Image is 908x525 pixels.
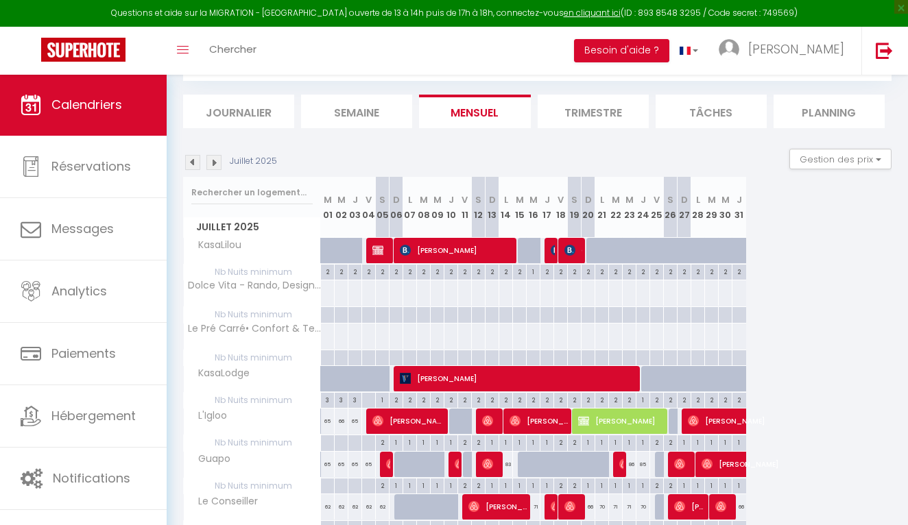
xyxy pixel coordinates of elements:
th: 05 [376,177,390,238]
div: 2 [636,265,649,278]
div: 65 [321,452,335,477]
span: [PERSON_NAME] [551,493,555,520]
div: 2 [376,435,389,448]
a: en cliquant ici [564,7,621,19]
div: 2 [444,393,457,406]
div: 2 [403,265,416,278]
th: 18 [554,177,568,238]
button: Gestion des prix [789,149,892,169]
div: 2 [472,265,485,278]
abbr: J [545,193,550,206]
img: ... [719,39,739,60]
th: 26 [664,177,678,238]
abbr: D [585,193,592,206]
th: 15 [513,177,527,238]
span: [PERSON_NAME] [674,451,693,477]
th: 25 [650,177,664,238]
div: 2 [390,393,403,406]
div: 2 [664,478,677,491]
div: 2 [458,393,471,406]
span: Nb Nuits minimum [184,307,320,322]
th: 11 [458,177,472,238]
span: Calendriers [51,96,122,113]
div: 2 [472,393,485,406]
abbr: D [489,193,496,206]
div: 2 [664,393,677,406]
div: 2 [486,393,499,406]
div: 2 [376,265,389,278]
div: 1 [705,478,718,491]
abbr: L [600,193,604,206]
th: 29 [705,177,719,238]
th: 22 [609,177,623,238]
th: 27 [678,177,691,238]
div: 2 [376,478,389,491]
div: 2 [390,265,403,278]
div: 2 [568,393,581,406]
div: 62 [335,494,348,520]
div: 3 [321,393,334,406]
div: 1 [486,435,499,448]
div: 1 [540,478,553,491]
div: 2 [691,265,704,278]
button: Besoin d'aide ? [574,39,669,62]
div: 2 [472,478,485,491]
div: 2 [678,265,691,278]
div: 65 [348,408,362,434]
span: Notifications [53,469,130,487]
img: Super Booking [41,38,126,62]
div: 2 [417,393,430,406]
div: 1 [719,478,732,491]
div: 1 [527,478,540,491]
span: [PERSON_NAME] [564,493,583,520]
div: 2 [540,393,553,406]
div: 2 [499,393,512,406]
div: 2 [362,265,375,278]
div: 2 [664,435,677,448]
th: 20 [582,177,595,238]
a: Chercher [199,27,267,75]
div: 70 [636,494,650,520]
div: 1 [609,435,622,448]
div: 3 [348,393,361,406]
abbr: J [641,193,646,206]
div: 2 [472,435,485,448]
abbr: M [708,193,716,206]
abbr: J [449,193,454,206]
div: 2 [486,265,499,278]
span: GOBIK SPORT WEAR VIAJES [564,237,583,263]
span: [PERSON_NAME] [688,408,846,434]
th: 09 [431,177,444,238]
div: 2 [554,435,567,448]
span: [PERSON_NAME] [715,493,734,520]
div: 2 [540,265,553,278]
div: 2 [650,393,663,406]
th: 01 [321,177,335,238]
abbr: M [721,193,730,206]
th: 21 [595,177,609,238]
th: 19 [568,177,582,238]
div: 66 [582,494,595,520]
div: 1 [376,393,389,406]
th: 06 [390,177,403,238]
li: Mensuel [419,95,530,128]
div: 2 [664,265,677,278]
span: Nb Nuits minimum [184,265,320,280]
div: 83 [499,452,513,477]
abbr: M [420,193,428,206]
div: 1 [513,478,526,491]
div: 2 [348,265,361,278]
div: 1 [527,265,540,278]
th: 02 [335,177,348,238]
div: 2 [582,265,595,278]
span: KasaLilou [186,238,245,253]
div: 70 [595,494,609,520]
div: 2 [513,393,526,406]
span: Guapo [186,452,237,467]
span: [PERSON_NAME] [455,451,459,477]
th: 17 [540,177,554,238]
div: 71 [527,494,540,520]
div: 3 [335,393,348,406]
div: 2 [568,478,581,491]
abbr: L [408,193,412,206]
